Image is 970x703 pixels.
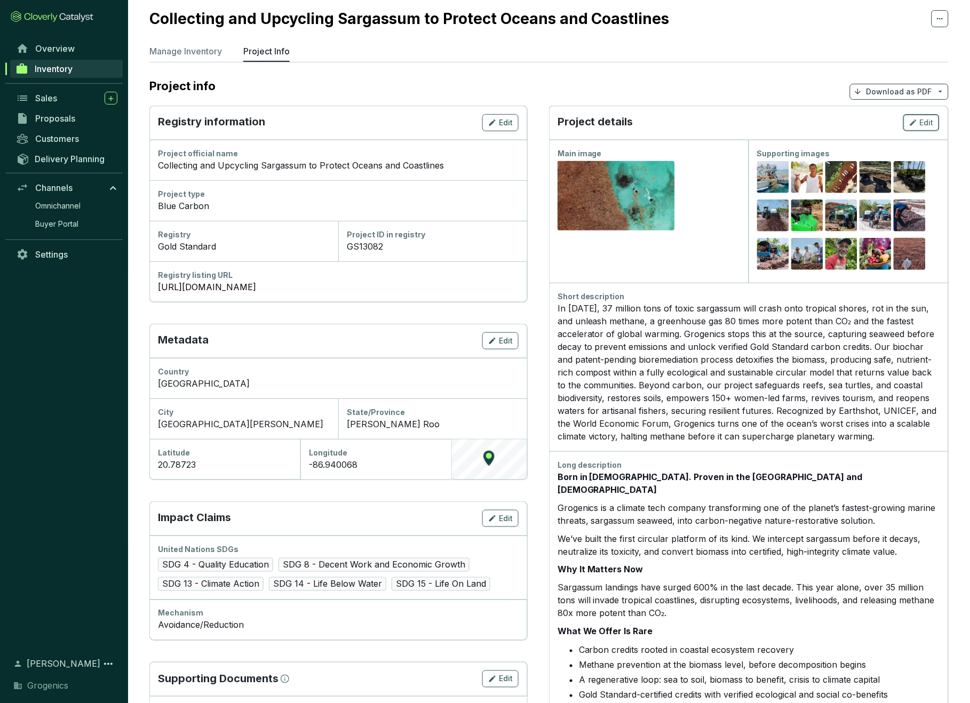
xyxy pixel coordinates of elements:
[769,174,777,182] span: eye
[11,150,123,167] a: Delivery Planning
[866,86,932,97] p: Download as PDF
[149,79,226,93] h2: Project info
[595,191,603,200] span: eye
[558,472,863,495] strong: Born in [DEMOGRAPHIC_DATA]. Proven in the [GEOGRAPHIC_DATA] and [DEMOGRAPHIC_DATA]
[158,281,519,293] a: [URL][DOMAIN_NAME]
[35,154,105,164] span: Delivery Planning
[158,148,519,159] div: Project official name
[158,448,292,458] div: Latitude
[27,680,68,692] span: Grogenics
[558,564,643,575] strong: Why It Matters Now
[158,458,292,471] div: 20.78723
[158,270,519,281] div: Registry listing URL
[499,674,513,684] span: Edit
[558,501,940,527] p: Grogenics is a climate tech company transforming one of the planet’s fastest-growing marine threa...
[482,510,519,527] button: Edit
[309,458,443,471] div: -86.940068
[769,212,777,221] span: eye
[158,619,519,632] div: Avoidance/Reduction
[482,332,519,349] button: Edit
[30,198,123,214] a: Omnichannel
[905,212,914,221] span: eye
[871,251,880,259] span: eye
[757,148,940,159] div: Supporting images
[158,544,519,555] div: United Nations SDGs
[499,513,513,524] span: Edit
[579,659,940,672] li: Methane prevention at the biomass level, before decomposition begins
[558,581,940,620] p: Sargassum landings have surged 600% in the last decade. This year alone, over 35 million tons wil...
[11,245,123,263] a: Settings
[11,39,123,58] a: Overview
[347,240,519,253] div: GS13082
[482,670,519,688] button: Edit
[279,558,470,572] span: SDG 8 - Decent Work and Economic Growth
[347,407,519,418] div: State/Province
[558,148,740,159] div: Main image
[837,251,846,259] span: eye
[558,291,940,302] div: Short description
[837,212,846,221] span: eye
[803,251,812,259] span: eye
[27,658,100,670] span: [PERSON_NAME]
[35,201,81,211] span: Omnichannel
[35,182,73,193] span: Channels
[767,249,780,261] div: Preview
[149,7,670,30] h2: Collecting and Upcycling Sargassum to Protect Oceans and Coastlines
[35,249,68,260] span: Settings
[11,130,123,148] a: Customers
[392,577,490,591] span: SDG 15 - Life On Land
[11,179,123,197] a: Channels
[558,114,633,131] p: Project details
[579,689,940,701] li: Gold Standard-certified credits with verified ecological and social co-benefits
[158,672,279,686] p: Supporting Documents
[158,418,330,430] div: [GEOGRAPHIC_DATA][PERSON_NAME]
[158,510,231,527] p: Impact Claims
[801,210,814,223] div: Preview
[269,577,386,591] span: SDG 14 - Life Below Water
[30,216,123,232] a: Buyer Portal
[593,189,640,202] div: Preview
[158,114,265,131] p: Registry information
[579,644,940,657] li: Carbon credits rooted in coastal ecosystem recovery
[158,366,519,377] div: Country
[158,577,264,591] span: SDG 13 - Climate Action
[837,174,846,182] span: eye
[801,249,814,261] div: Preview
[558,460,940,470] div: Long description
[10,60,123,78] a: Inventory
[243,45,290,58] p: Project Info
[767,210,780,223] div: Preview
[905,174,914,182] span: eye
[158,407,330,418] div: City
[903,172,916,185] div: Preview
[558,626,653,637] strong: What We Offer Is Rare
[35,93,57,103] span: Sales
[558,532,940,558] p: We’ve built the first circular platform of its kind. We intercept sargassum before it decays, neu...
[871,174,880,182] span: eye
[869,249,882,261] div: Preview
[158,229,330,240] div: Registry
[158,558,273,572] span: SDG 4 - Quality Education
[803,174,812,182] span: eye
[35,113,75,124] span: Proposals
[903,114,940,131] button: Edit
[158,159,519,172] div: Collecting and Upcycling Sargassum to Protect Oceans and Coastlines
[158,332,209,349] p: Metadata
[499,335,513,346] span: Edit
[482,114,519,131] button: Edit
[903,210,916,223] div: Preview
[158,240,330,253] div: Gold Standard
[347,229,519,240] div: Project ID in registry
[11,89,123,107] a: Sales
[905,251,914,259] span: eye
[158,608,519,619] div: Mechanism
[835,172,848,185] div: Preview
[869,210,882,223] div: Preview
[920,117,934,128] span: Edit
[767,172,780,185] div: Preview
[835,249,848,261] div: Preview
[158,199,519,212] div: Blue Carbon
[769,251,777,259] span: eye
[871,212,880,221] span: eye
[309,448,443,458] div: Longitude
